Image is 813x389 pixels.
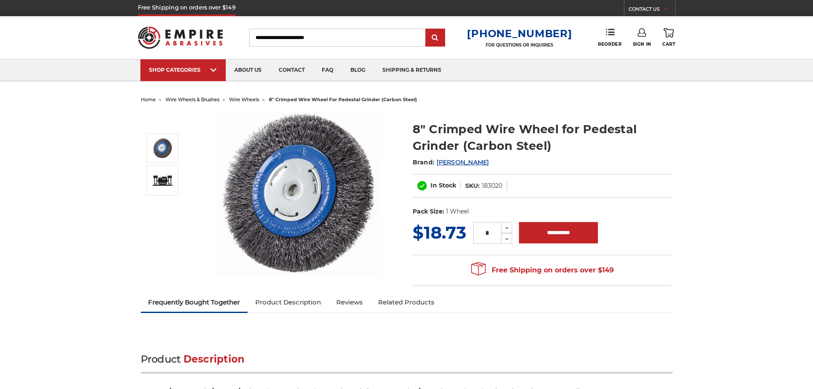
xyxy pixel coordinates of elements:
[413,158,435,166] span: Brand:
[152,174,173,187] img: 8" Crimped Wire Wheel for Pedestal Grinder (Carbon Steel)
[598,41,621,47] span: Reorder
[482,181,502,190] dd: 183020
[465,181,480,190] dt: SKU:
[313,59,342,81] a: faq
[138,21,223,54] img: Empire Abrasives
[662,28,675,47] a: Cart
[598,28,621,47] a: Reorder
[413,121,673,154] h1: 8" Crimped Wire Wheel for Pedestal Grinder (Carbon Steel)
[141,353,181,365] span: Product
[662,41,675,47] span: Cart
[214,112,385,275] img: 8" Crimped Wire Wheel for Pedestal Grinder
[141,97,156,102] a: home
[329,293,370,312] a: Reviews
[446,207,469,216] dd: 1 Wheel
[413,222,466,243] span: $18.73
[467,42,572,48] p: FOR QUESTIONS OR INQUIRIES
[149,67,217,73] div: SHOP CATEGORIES
[370,293,442,312] a: Related Products
[166,97,219,102] a: wire wheels & brushes
[248,293,329,312] a: Product Description
[152,138,173,158] img: 8" Crimped Wire Wheel for Pedestal Grinder
[437,158,489,166] a: [PERSON_NAME]
[629,4,675,16] a: CONTACT US
[413,207,444,216] dt: Pack Size:
[427,29,444,47] input: Submit
[141,293,248,312] a: Frequently Bought Together
[229,97,259,102] a: wire wheels
[184,353,245,365] span: Description
[467,27,572,40] a: [PHONE_NUMBER]
[471,262,614,279] span: Free Shipping on orders over $149
[633,41,651,47] span: Sign In
[269,97,417,102] span: 8" crimped wire wheel for pedestal grinder (carbon steel)
[374,59,450,81] a: shipping & returns
[431,181,456,189] span: In Stock
[270,59,313,81] a: contact
[342,59,374,81] a: blog
[226,59,270,81] a: about us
